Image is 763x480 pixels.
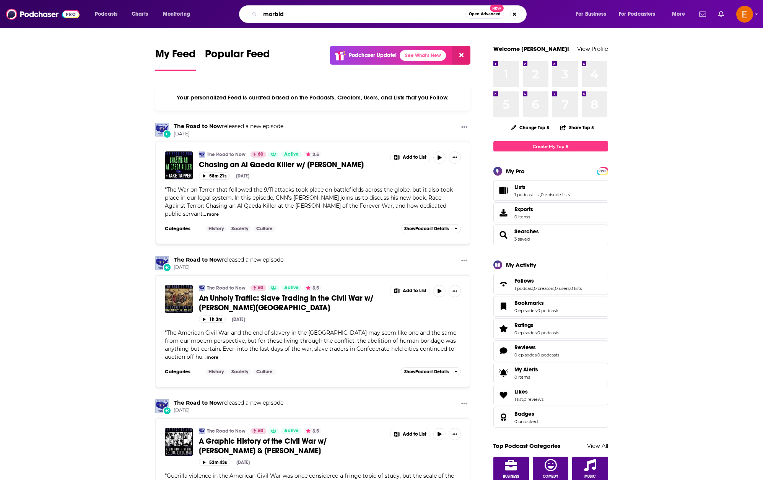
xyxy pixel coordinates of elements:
a: The Road to Now [199,285,205,291]
span: , [540,192,541,197]
div: New Episode [163,130,171,138]
span: 60 [258,427,263,435]
a: An Unholy Traffic: Slave Trading in the Civil War w/ Robert K.D. Colby [165,285,193,313]
a: 60 [251,151,266,158]
button: ShowPodcast Details [401,367,461,376]
button: open menu [614,8,667,20]
button: Show More Button [449,428,461,440]
a: Ratings [514,322,559,329]
h3: released a new episode [174,123,283,130]
div: New Episode [163,407,171,415]
span: Show Podcast Details [404,226,449,231]
span: Popular Feed [205,47,270,65]
span: 60 [258,284,263,292]
img: Chasing an Al Qaeda Killer w/ Jake Tapper [165,151,193,179]
span: , [569,286,570,291]
a: Active [281,151,302,158]
span: Active [284,151,299,158]
button: Show More Button [390,285,430,297]
a: Follows [514,277,582,284]
a: View Profile [577,45,608,52]
a: My Alerts [493,363,608,383]
a: Active [281,285,302,291]
a: Welcome [PERSON_NAME]! [493,45,569,52]
a: The Road to Now [174,256,222,263]
span: For Podcasters [619,9,656,20]
span: Follows [493,274,608,295]
a: The Road to Now [207,151,246,158]
span: Active [284,427,299,435]
a: 3 saved [514,236,530,242]
a: The Road to Now [155,399,169,413]
a: 0 episodes [514,352,537,358]
a: History [205,369,227,375]
a: History [205,226,227,232]
button: Open AdvancedNew [465,10,504,19]
span: My Feed [155,47,196,65]
span: Lists [514,184,525,190]
a: Ratings [496,323,511,334]
button: open menu [89,8,127,20]
span: , [523,397,524,402]
button: Change Top 8 [507,123,554,132]
span: Lists [493,180,608,201]
span: Ratings [514,322,534,329]
button: Show More Button [390,428,430,440]
span: Searches [493,225,608,245]
a: Badges [496,412,511,423]
div: [DATE] [232,317,245,322]
button: more [207,211,219,218]
button: Show More Button [458,256,470,266]
div: My Activity [506,261,536,268]
img: User Profile [736,6,753,23]
span: ... [202,353,206,360]
a: The Road to Now [174,123,222,130]
span: 0 items [514,374,538,380]
span: [DATE] [174,264,283,271]
span: [DATE] [174,131,283,137]
span: , [533,286,534,291]
span: " [165,186,453,217]
a: 60 [251,428,266,434]
a: Likes [514,388,543,395]
span: Badges [514,410,534,417]
button: 53m 43s [199,459,230,466]
a: Active [281,428,302,434]
button: Show More Button [449,285,461,297]
img: A Graphic History of the Civil War w/ Andrew Fialka & Anderson Carmen [165,428,193,456]
span: Active [284,284,299,292]
a: 1 list [514,397,523,402]
span: Exports [514,206,533,213]
span: ... [203,210,206,217]
span: [DATE] [174,407,283,414]
div: New Episode [163,263,171,272]
button: Show More Button [458,123,470,132]
span: Follows [514,277,534,284]
a: 0 reviews [524,397,543,402]
a: 0 lists [570,286,582,291]
span: Bookmarks [493,296,608,317]
button: open menu [667,8,695,20]
span: , [537,352,537,358]
button: Show More Button [390,151,430,164]
a: The Road to Now [199,428,205,434]
span: Exports [496,207,511,218]
a: Podchaser - Follow, Share and Rate Podcasts [6,7,80,21]
a: 0 users [555,286,569,291]
span: Ratings [493,318,608,339]
button: 1h 3m [199,316,226,323]
span: Badges [493,407,608,428]
a: The Road to Now [207,285,246,291]
input: Search podcasts, credits, & more... [260,8,465,20]
a: Exports [493,202,608,223]
img: The Road to Now [199,151,205,158]
span: " [165,329,456,360]
span: Monitoring [163,9,190,20]
div: Search podcasts, credits, & more... [246,5,534,23]
a: Searches [514,228,539,235]
a: Show notifications dropdown [696,8,709,21]
h3: Categories [165,226,199,232]
span: PRO [598,168,607,174]
button: more [207,354,218,361]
